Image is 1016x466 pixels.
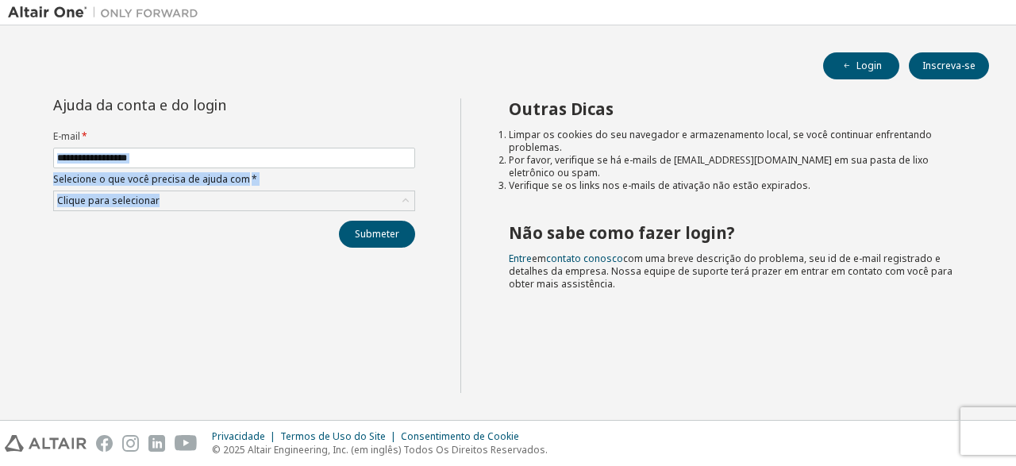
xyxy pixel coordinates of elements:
button: Login [823,52,899,79]
img: facebook.svg [96,435,113,452]
img: youtube.svg [175,435,198,452]
div: Ajuda da conta e do login [53,98,343,111]
img: instagram.svg [122,435,139,452]
div: Termos de Uso do Site [280,430,401,443]
div: Consentimento de Cookie [401,430,529,443]
a: Entre [509,252,532,265]
img: Altair Um [8,5,206,21]
label: Selecione o que você precisa de ajuda com [53,173,415,186]
a: contato conosco [546,252,623,265]
div: Privacidade [212,430,280,443]
img: linkedin.svg [148,435,165,452]
li: Por favor, verifique se há e-mails de [EMAIL_ADDRESS][DOMAIN_NAME] em sua pasta de lixo eletrônic... [509,154,961,179]
h2: Outras Dicas [509,98,961,119]
h2: Não sabe como fazer login? [509,222,961,243]
li: Verifique se os links nos e-mails de ativação não estão expirados. [509,179,961,192]
button: Inscreva-se [909,52,989,79]
li: Limpar os cookies do seu navegador e armazenamento local, se você continuar enfrentando problemas. [509,129,961,154]
div: Clique para selecionar [54,191,414,210]
img: altair_logo.svg [5,435,87,452]
p: © 2025 Altair Engineering, Inc. (em inglês) Todos Os Direitos Reservados. [212,443,548,456]
button: Submeter [339,221,415,248]
span: em com uma breve descrição do problema, seu id de e-mail registrado e detalhes da empresa. Nossa ... [509,252,952,291]
label: E-mail [53,130,415,143]
div: Clique para selecionar [57,194,160,207]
